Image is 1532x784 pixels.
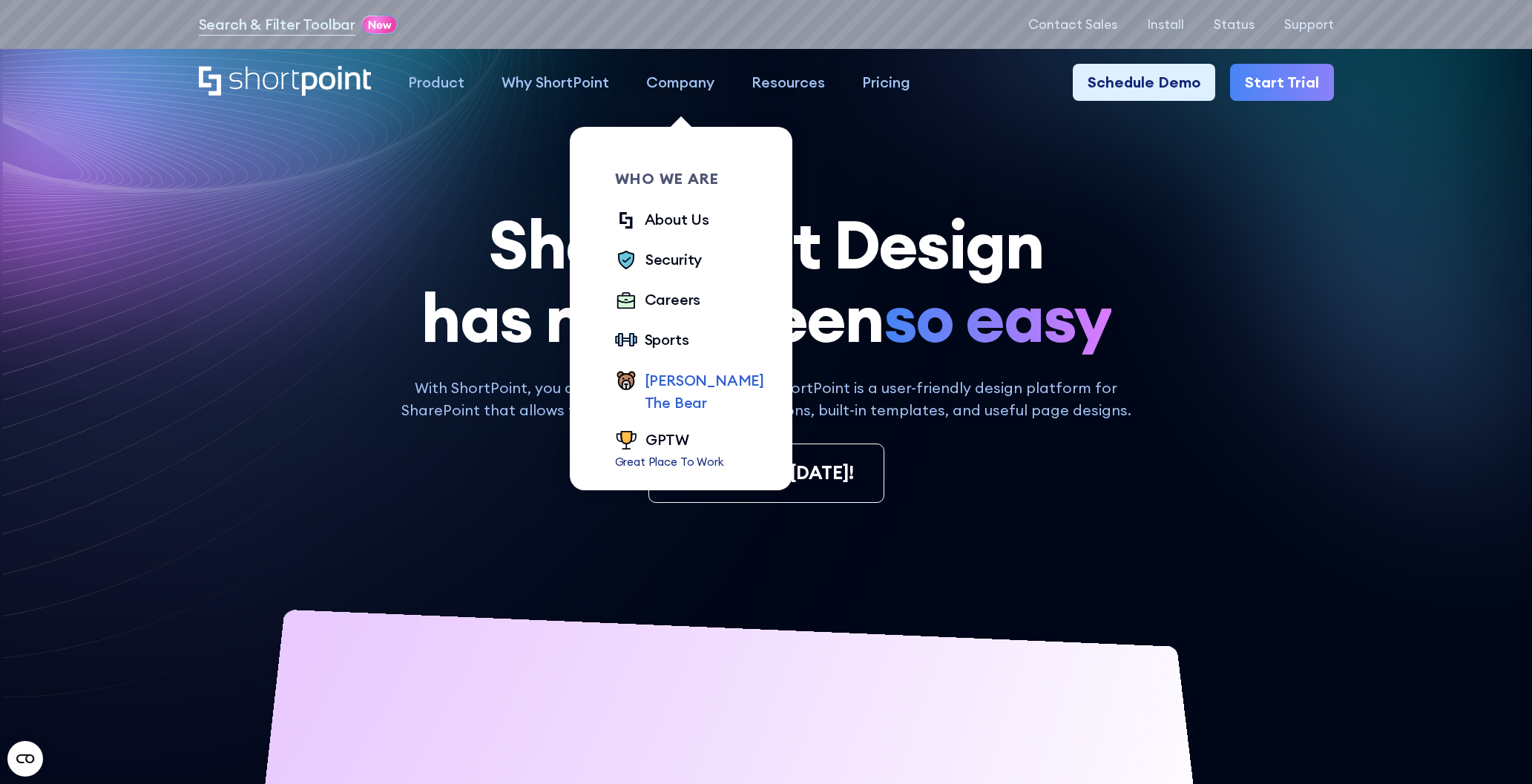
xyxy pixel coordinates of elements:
a: Search & Filter Toolbar [199,13,355,36]
div: Sports [645,329,689,351]
a: Sports [615,329,689,354]
a: Start Trial [1230,64,1334,101]
div: Resources [752,71,825,93]
div: Why ShortPoint [502,71,609,93]
a: Pricing [844,64,929,101]
button: Open CMP widget [7,741,43,777]
a: About Us [615,208,709,234]
a: Contact Sales [1028,17,1117,32]
p: With ShortPoint, you are the SharePoint Designer. ShortPoint is a user-friendly design platform f... [390,377,1142,421]
div: Careers [645,289,701,311]
a: Home [199,66,372,98]
span: so easy [884,281,1111,355]
a: GPTW [615,429,724,454]
a: Security [615,248,703,274]
div: [PERSON_NAME] The Bear [645,369,764,414]
div: Pricing [862,71,910,93]
h1: SharePoint Design has never been [199,208,1334,355]
div: Security [645,248,702,271]
div: Who we are [615,171,764,186]
a: [PERSON_NAME] The Bear [615,369,764,414]
p: Great Place To Work [615,454,724,471]
a: Install [1147,17,1184,32]
a: Why ShortPoint [483,64,628,101]
div: Product [408,71,464,93]
div: GPTW [645,429,689,451]
div: Company [646,71,714,93]
iframe: Chat Widget [1265,612,1532,784]
a: Schedule Demo [1073,64,1215,101]
div: About Us [645,208,709,231]
a: Status [1214,17,1255,32]
a: Product [389,64,483,101]
a: Careers [615,289,701,314]
a: Resources [733,64,844,101]
a: Support [1284,17,1334,32]
a: Company [628,64,733,101]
